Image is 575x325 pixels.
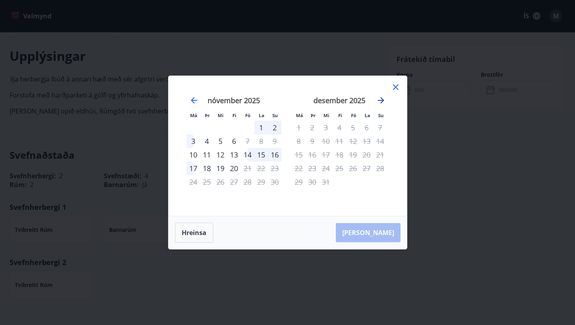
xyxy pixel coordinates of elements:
[319,162,333,175] td: Not available. miðvikudagur, 24. desember 2025
[241,148,254,162] div: 14
[378,112,384,118] small: Su
[360,121,373,134] td: Not available. laugardagur, 6. desember 2025
[305,121,319,134] td: Not available. þriðjudagur, 2. desember 2025
[254,162,268,175] td: Not available. laugardagur, 22. nóvember 2025
[311,112,315,118] small: Þr
[190,112,197,118] small: Má
[214,162,227,175] div: 19
[373,121,387,134] td: Not available. sunnudagur, 7. desember 2025
[313,96,365,105] strong: desember 2025
[200,134,214,148] div: 4
[227,162,241,175] div: 20
[218,112,224,118] small: Mi
[254,148,268,162] td: Choose laugardagur, 15. nóvember 2025 as your check-in date. It’s available.
[214,162,227,175] td: Choose miðvikudagur, 19. nóvember 2025 as your check-in date. It’s available.
[319,175,333,189] td: Not available. miðvikudagur, 31. desember 2025
[272,112,278,118] small: Su
[254,121,268,134] td: Choose laugardagur, 1. nóvember 2025 as your check-in date. It’s available.
[186,148,200,162] td: Choose mánudagur, 10. nóvember 2025 as your check-in date. It’s available.
[338,112,342,118] small: Fi
[254,134,268,148] td: Not available. laugardagur, 8. nóvember 2025
[351,112,356,118] small: Fö
[268,148,282,162] td: Choose sunnudagur, 16. nóvember 2025 as your check-in date. It’s available.
[346,148,360,162] td: Not available. föstudagur, 19. desember 2025
[259,112,264,118] small: La
[292,134,305,148] td: Not available. mánudagur, 8. desember 2025
[186,175,200,189] td: Not available. mánudagur, 24. nóvember 2025
[305,175,319,189] td: Not available. þriðjudagur, 30. desember 2025
[214,134,227,148] div: 5
[319,148,333,162] td: Not available. miðvikudagur, 17. desember 2025
[227,175,241,189] td: Not available. fimmtudagur, 27. nóvember 2025
[376,96,386,105] div: Move forward to switch to the next month.
[200,148,214,162] div: 11
[175,223,213,243] button: Hreinsa
[227,134,241,148] div: 6
[214,175,227,189] td: Not available. miðvikudagur, 26. nóvember 2025
[346,134,360,148] td: Not available. föstudagur, 12. desember 2025
[214,134,227,148] td: Choose miðvikudagur, 5. nóvember 2025 as your check-in date. It’s available.
[268,121,282,134] td: Choose sunnudagur, 2. nóvember 2025 as your check-in date. It’s available.
[241,162,254,175] div: Aðeins útritun í boði
[254,121,268,134] div: 1
[232,112,236,118] small: Fi
[333,134,346,148] td: Not available. fimmtudagur, 11. desember 2025
[241,162,254,175] td: Not available. föstudagur, 21. nóvember 2025
[305,134,319,148] td: Not available. þriðjudagur, 9. desember 2025
[333,162,346,175] td: Not available. fimmtudagur, 25. desember 2025
[186,162,200,175] td: Choose mánudagur, 17. nóvember 2025 as your check-in date. It’s available.
[292,121,305,134] td: Not available. mánudagur, 1. desember 2025
[268,134,282,148] td: Not available. sunnudagur, 9. nóvember 2025
[292,162,305,175] td: Not available. mánudagur, 22. desember 2025
[373,148,387,162] td: Not available. sunnudagur, 21. desember 2025
[296,112,303,118] small: Má
[292,175,305,189] td: Not available. mánudagur, 29. desember 2025
[360,148,373,162] td: Not available. laugardagur, 20. desember 2025
[241,148,254,162] td: Choose föstudagur, 14. nóvember 2025 as your check-in date. It’s available.
[189,96,199,105] div: Move backward to switch to the previous month.
[268,175,282,189] td: Not available. sunnudagur, 30. nóvember 2025
[333,121,346,134] td: Not available. fimmtudagur, 4. desember 2025
[373,134,387,148] td: Not available. sunnudagur, 14. desember 2025
[305,162,319,175] td: Not available. þriðjudagur, 23. desember 2025
[323,112,329,118] small: Mi
[241,134,254,148] td: Not available. föstudagur, 7. nóvember 2025
[268,121,282,134] div: 2
[205,112,210,118] small: Þr
[268,148,282,162] div: 16
[200,148,214,162] td: Choose þriðjudagur, 11. nóvember 2025 as your check-in date. It’s available.
[227,148,241,162] div: 13
[200,162,214,175] td: Choose þriðjudagur, 18. nóvember 2025 as your check-in date. It’s available.
[186,162,200,175] div: 17
[227,134,241,148] td: Choose fimmtudagur, 6. nóvember 2025 as your check-in date. It’s available.
[373,162,387,175] td: Not available. sunnudagur, 28. desember 2025
[208,96,260,105] strong: nóvember 2025
[292,148,305,162] td: Not available. mánudagur, 15. desember 2025
[186,148,200,162] div: Aðeins innritun í boði
[268,162,282,175] td: Not available. sunnudagur, 23. nóvember 2025
[333,148,346,162] td: Not available. fimmtudagur, 18. desember 2025
[305,148,319,162] td: Not available. þriðjudagur, 16. desember 2025
[365,112,370,118] small: La
[346,162,360,175] td: Not available. föstudagur, 26. desember 2025
[254,175,268,189] td: Not available. laugardagur, 29. nóvember 2025
[186,134,200,148] div: 3
[214,148,227,162] div: 12
[254,148,268,162] div: 15
[200,134,214,148] td: Choose þriðjudagur, 4. nóvember 2025 as your check-in date. It’s available.
[319,121,333,134] td: Not available. miðvikudagur, 3. desember 2025
[319,134,333,148] td: Not available. miðvikudagur, 10. desember 2025
[186,134,200,148] td: Choose mánudagur, 3. nóvember 2025 as your check-in date. It’s available.
[214,148,227,162] td: Choose miðvikudagur, 12. nóvember 2025 as your check-in date. It’s available.
[227,148,241,162] td: Choose fimmtudagur, 13. nóvember 2025 as your check-in date. It’s available.
[241,134,254,148] div: Aðeins útritun í boði
[200,162,214,175] div: 18
[360,162,373,175] td: Not available. laugardagur, 27. desember 2025
[360,134,373,148] td: Not available. laugardagur, 13. desember 2025
[178,86,397,206] div: Calendar
[346,121,360,134] td: Not available. föstudagur, 5. desember 2025
[241,175,254,189] td: Not available. föstudagur, 28. nóvember 2025
[245,112,250,118] small: Fö
[200,175,214,189] td: Not available. þriðjudagur, 25. nóvember 2025
[227,162,241,175] td: Choose fimmtudagur, 20. nóvember 2025 as your check-in date. It’s available.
